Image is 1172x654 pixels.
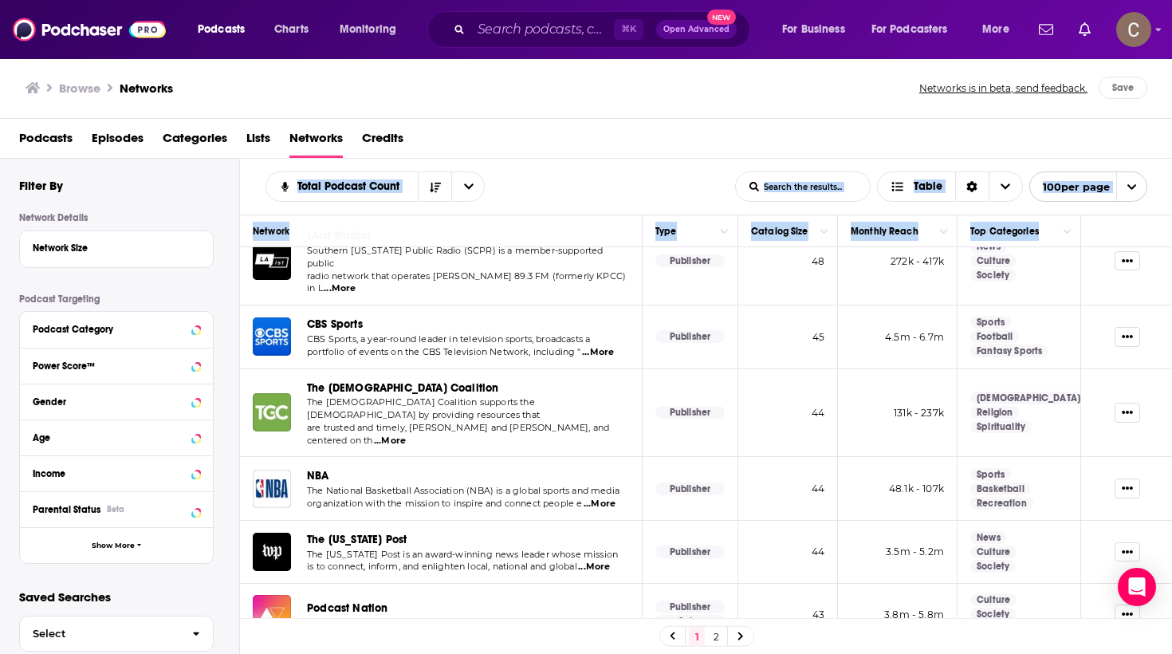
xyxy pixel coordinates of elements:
span: 44 [812,546,824,557]
img: The Gospel Coalition [253,393,291,431]
button: open menu [451,172,485,201]
button: Show More [20,527,213,563]
a: 2 [708,627,724,646]
button: Show More Button [1115,542,1140,561]
span: Podcasts [198,18,245,41]
span: 44 [812,407,824,419]
div: Search podcasts, credits, & more... [442,11,765,48]
p: 3.5m - 5.2m [851,545,944,558]
p: 48.1k - 107k [851,482,944,495]
button: Age [33,427,200,447]
span: Categories [163,125,227,158]
p: Saved Searches [19,589,214,605]
button: Column Actions [715,223,734,242]
a: Society [970,269,1016,282]
p: 272k - 417k [851,254,944,268]
span: Charts [274,18,309,41]
a: Podcast Nation [307,601,387,615]
button: open menu [771,17,865,42]
img: User Profile [1116,12,1151,47]
span: Select [20,628,179,639]
span: Parental Status [33,504,100,515]
img: CBS Sports [253,317,291,356]
a: Networks [120,81,173,96]
span: ...More [578,561,610,573]
div: Sort Direction [955,172,989,201]
a: Religion [970,406,1019,419]
p: Publisher [655,406,725,419]
button: Income [33,463,200,483]
a: 1 [689,627,705,646]
span: The [US_STATE] Post is an award-winning news leader whose mission [307,549,618,560]
button: Show More Button [1115,251,1140,270]
span: Total Podcast Count [297,181,405,192]
button: open menu [265,181,419,192]
a: The [US_STATE] Post [307,533,407,546]
a: Episodes [92,125,144,158]
a: Show notifications dropdown [1072,16,1097,43]
div: Beta [107,504,124,514]
button: Networks is in beta, send feedback. [914,77,1092,99]
button: Show profile menu [1116,12,1151,47]
span: radio network that operates [PERSON_NAME] 89.3 FM (formerly KPCC) in L [307,270,626,294]
a: Culture [970,254,1017,267]
a: Podcast Nation [253,595,291,633]
span: For Business [782,18,845,41]
a: Spirituality [970,420,1032,433]
button: Show More Button [1115,479,1140,498]
a: Fantasy Sports [970,345,1048,357]
a: Society [970,560,1016,573]
button: Column Actions [1058,223,1077,242]
span: ...More [582,346,614,359]
img: Podchaser - Follow, Share and Rate Podcasts [13,14,166,45]
a: News [970,531,1007,544]
button: Open AdvancedNew [656,20,737,39]
a: Football [970,330,1019,343]
span: 43 [812,609,824,621]
a: The Washington Post [253,533,291,571]
button: Podcast Category [33,318,200,338]
button: Column Actions [815,223,834,242]
span: The [DEMOGRAPHIC_DATA] Coalition supports the [DEMOGRAPHIC_DATA] by providing resources that [307,396,540,420]
p: Sales [655,615,725,628]
div: Top Categories [970,222,1039,241]
span: Podcast agency by Booje Media [307,617,450,628]
a: Podcasts [19,125,73,158]
a: NBA [307,469,329,483]
div: Podcast Category [33,324,187,335]
button: Power Score™ [33,355,200,375]
a: [DEMOGRAPHIC_DATA] [970,392,1087,404]
input: Search podcasts, credits, & more... [471,17,614,42]
button: open menu [187,17,265,42]
button: open menu [328,17,417,42]
button: Show More Button [1115,605,1140,624]
button: Gender [33,391,200,411]
a: Recreation [970,497,1033,510]
p: Publisher [655,254,725,267]
span: 48 [812,255,824,267]
span: New [707,10,736,25]
img: NBA [253,470,291,508]
button: Show More Button [1115,403,1140,422]
button: open menu [971,17,1029,42]
span: Logged in as clay.bolton [1116,12,1151,47]
span: Open Advanced [663,26,730,33]
div: Gender [33,396,187,408]
a: Networks [289,125,343,158]
span: ...More [374,435,406,447]
div: Network [253,222,289,241]
h2: Choose List sort [265,171,485,202]
span: organization with the mission to inspire and connect people e [307,498,582,509]
span: CBS Sports, a year-round leader in television sports, broadcasts a [307,333,590,345]
p: Podcast Targeting [19,294,214,305]
button: Column Actions [934,223,954,242]
button: Show More Button [1115,327,1140,346]
p: 131k - 237k [851,406,944,420]
p: Network Details [19,212,214,223]
button: Sort Direction [418,172,451,201]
